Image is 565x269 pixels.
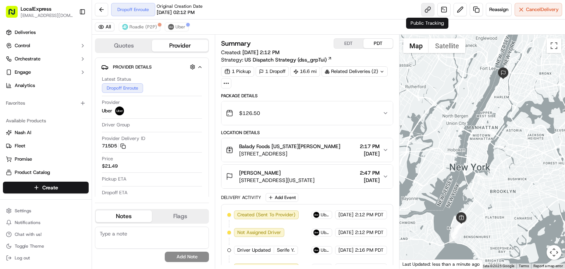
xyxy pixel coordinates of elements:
button: Roadie (P2P) [119,22,160,31]
img: uber-new-logo.jpeg [115,106,124,115]
span: 2:12 PM PDT [355,212,384,218]
span: • [61,114,64,120]
a: Open this area in Google Maps (opens a new window) [401,259,426,269]
span: [DATE] [360,177,380,184]
span: Created: [221,49,280,56]
img: roadie-logo-v2.jpg [122,24,128,30]
button: Show satellite imagery [429,38,465,53]
span: [DATE] [338,247,353,254]
div: 💻 [62,165,68,171]
img: Joseph V. [7,107,19,119]
span: [PERSON_NAME] [23,114,60,120]
a: Promise [6,156,86,163]
span: Nash AI [15,129,31,136]
span: [PERSON_NAME] [239,169,281,177]
img: 1756434665150-4e636765-6d04-44f2-b13a-1d7bbed723a0 [15,70,29,83]
span: [PERSON_NAME] [23,134,60,140]
span: [DATE] [65,114,80,120]
div: 1 Pickup [221,66,254,77]
span: Provider Delivery ID [102,135,145,142]
a: US Dispatch Strategy (dss_grpTui) [245,56,332,63]
span: Orchestrate [15,56,40,62]
span: [STREET_ADDRESS] [239,150,340,157]
button: Log out [3,253,89,263]
div: 6 [454,222,464,231]
button: Add Event [266,193,298,202]
span: Notifications [15,220,40,226]
button: LocalExpress[EMAIL_ADDRESS][DOMAIN_NAME] [3,3,76,21]
button: Flags [152,210,208,222]
button: See all [114,94,134,103]
button: Provider Details [101,61,203,73]
span: Uber [102,108,112,114]
a: Fleet [6,143,86,149]
span: Analytics [15,82,35,89]
span: 2:12 PM PDT [355,229,384,236]
button: EDT [334,39,363,48]
span: Uber [321,212,330,218]
span: Pickup ETA [102,176,127,182]
button: All [95,22,114,31]
span: Roadie (P2P) [129,24,157,30]
button: Chat with us! [3,229,89,240]
span: Engage [15,69,31,76]
img: 1736555255976-a54dd68f-1ca7-489b-9aae-adbdc363a1c4 [7,70,21,83]
div: Location Details [221,130,393,136]
span: Log out [15,255,30,261]
a: 💻API Documentation [59,161,121,175]
span: Chat with us! [15,231,42,237]
button: PDT [363,39,393,48]
button: Toggle fullscreen view [547,38,561,53]
button: Create [3,182,89,193]
button: Toggle Theme [3,241,89,251]
button: Balady Foods [US_STATE][PERSON_NAME][STREET_ADDRESS]2:17 PM[DATE] [221,138,393,162]
span: Cancel Delivery [526,6,559,13]
button: Start new chat [125,72,134,81]
div: Public Tracking [406,18,448,29]
div: 1 [449,234,459,243]
button: Control [3,40,89,52]
h3: Summary [221,40,251,47]
div: 5 [454,223,463,233]
button: [EMAIL_ADDRESS][DOMAIN_NAME] [21,13,73,18]
span: Pylon [73,182,89,188]
span: Create [42,184,58,191]
div: Last Updated: less than a minute ago [399,259,483,269]
button: Engage [3,66,89,78]
button: Uber [165,22,189,31]
span: Provider Details [113,64,152,70]
span: Product Catalog [15,169,50,176]
span: $21.49 [102,163,118,170]
p: Welcome 👋 [7,29,134,41]
button: Nash AI [3,127,89,139]
img: Nash [7,7,22,22]
div: 2 [449,231,459,241]
button: Promise [3,153,89,165]
img: uber-new-logo.jpeg [313,230,319,235]
button: Notifications [3,217,89,228]
span: Dropoff ETA [102,189,128,196]
img: uber-new-logo.jpeg [313,212,319,218]
a: Report a map error [533,264,563,268]
a: Nash AI [6,129,86,136]
span: 2:17 PM [360,143,380,150]
button: Product Catalog [3,167,89,178]
a: 📗Knowledge Base [4,161,59,175]
button: Reassign [486,3,512,16]
span: Driver Updated [237,247,271,254]
div: 📗 [7,165,13,171]
a: Analytics [3,80,89,91]
div: We're available if you need us! [33,77,101,83]
div: Related Deliveries (2) [321,66,388,77]
span: • [61,134,64,140]
span: 2:16 PM PDT [355,247,384,254]
input: Got a question? Start typing here... [19,47,132,55]
span: Settings [15,208,31,214]
button: Show street map [403,38,429,53]
span: Price [102,156,113,162]
span: Provider [102,99,120,106]
span: US Dispatch Strategy (dss_grpTui) [245,56,327,63]
div: Strategy: [221,56,332,63]
span: Knowledge Base [15,164,56,172]
span: Serife Y. [277,247,295,254]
